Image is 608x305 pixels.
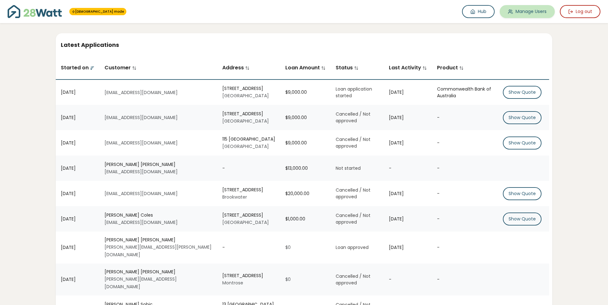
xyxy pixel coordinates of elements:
[389,64,427,71] span: Last Activity
[222,92,269,99] small: [GEOGRAPHIC_DATA]
[285,216,326,222] div: $1,000.00
[437,86,493,99] div: Commonwealth Bank of Australia
[389,140,427,146] div: [DATE]
[437,64,464,71] span: Product
[560,5,600,18] button: Log out
[437,165,493,172] div: -
[336,212,370,225] span: Cancelled / Not approved
[61,276,94,283] div: [DATE]
[61,114,94,121] div: [DATE]
[61,64,94,71] span: Started on
[222,244,275,251] div: -
[389,244,427,251] div: [DATE]
[222,64,250,71] span: Address
[389,165,427,172] div: -
[285,140,326,146] div: $9,000.00
[437,140,493,146] div: -
[503,137,541,149] button: Show Quote
[104,269,212,275] div: [PERSON_NAME] [PERSON_NAME]
[503,86,541,99] button: Show Quote
[285,89,326,96] div: $9,000.00
[222,219,269,226] small: [GEOGRAPHIC_DATA]
[336,165,361,171] span: Not started
[61,140,94,146] div: [DATE]
[222,85,275,92] div: [STREET_ADDRESS]
[222,111,275,117] div: [STREET_ADDRESS]
[104,161,212,168] div: [PERSON_NAME] [PERSON_NAME]
[222,194,247,200] small: Brookwater
[61,41,547,49] h5: Latest Applications
[285,276,291,283] span: $0
[389,190,427,197] div: [DATE]
[389,276,427,283] div: -
[336,244,369,251] span: Loan approved
[104,212,212,219] div: [PERSON_NAME] Coles
[222,272,275,279] div: [STREET_ADDRESS]
[222,212,275,219] div: [STREET_ADDRESS]
[61,190,94,197] div: [DATE]
[285,244,291,251] span: $0
[104,89,178,96] small: [EMAIL_ADDRESS][DOMAIN_NAME]
[462,5,495,18] a: Hub
[61,216,94,222] div: [DATE]
[437,114,493,121] div: -
[437,216,493,222] div: -
[285,114,326,121] div: $9,000.00
[389,216,427,222] div: [DATE]
[389,89,427,96] div: [DATE]
[285,165,326,172] div: $13,000.00
[336,136,370,149] span: Cancelled / Not approved
[500,5,555,18] a: Manage Users
[437,190,493,197] div: -
[72,9,124,14] a: [DEMOGRAPHIC_DATA] mode
[104,237,212,243] div: [PERSON_NAME] [PERSON_NAME]
[389,114,427,121] div: [DATE]
[222,136,275,143] div: 115 [GEOGRAPHIC_DATA]
[437,276,493,283] div: -
[104,276,177,290] small: [PERSON_NAME][EMAIL_ADDRESS][DOMAIN_NAME]
[336,111,370,124] span: Cancelled / Not approved
[61,89,94,96] div: [DATE]
[222,165,275,172] div: -
[222,118,269,124] small: [GEOGRAPHIC_DATA]
[104,168,178,175] small: [EMAIL_ADDRESS][DOMAIN_NAME]
[104,64,136,71] span: Customer
[104,244,212,258] small: [PERSON_NAME][EMAIL_ADDRESS][PERSON_NAME][DOMAIN_NAME]
[222,280,243,286] small: Montrose
[69,8,126,15] span: You're in 28Watt mode - full access to all features!
[336,86,372,99] span: Loan application started
[222,143,269,149] small: [GEOGRAPHIC_DATA]
[61,165,94,172] div: [DATE]
[8,5,62,18] img: 28Watt
[61,244,94,251] div: [DATE]
[336,187,370,200] span: Cancelled / Not approved
[104,114,178,121] small: [EMAIL_ADDRESS][DOMAIN_NAME]
[285,64,326,71] span: Loan Amount
[104,219,178,226] small: [EMAIL_ADDRESS][DOMAIN_NAME]
[503,187,541,200] button: Show Quote
[285,190,326,197] div: $20,000.00
[222,187,275,193] div: [STREET_ADDRESS]
[104,190,178,197] small: [EMAIL_ADDRESS][DOMAIN_NAME]
[104,140,178,146] small: [EMAIL_ADDRESS][DOMAIN_NAME]
[336,64,358,71] span: Status
[336,273,370,286] span: Cancelled / Not approved
[437,244,493,251] div: -
[503,213,541,226] button: Show Quote
[503,111,541,124] button: Show Quote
